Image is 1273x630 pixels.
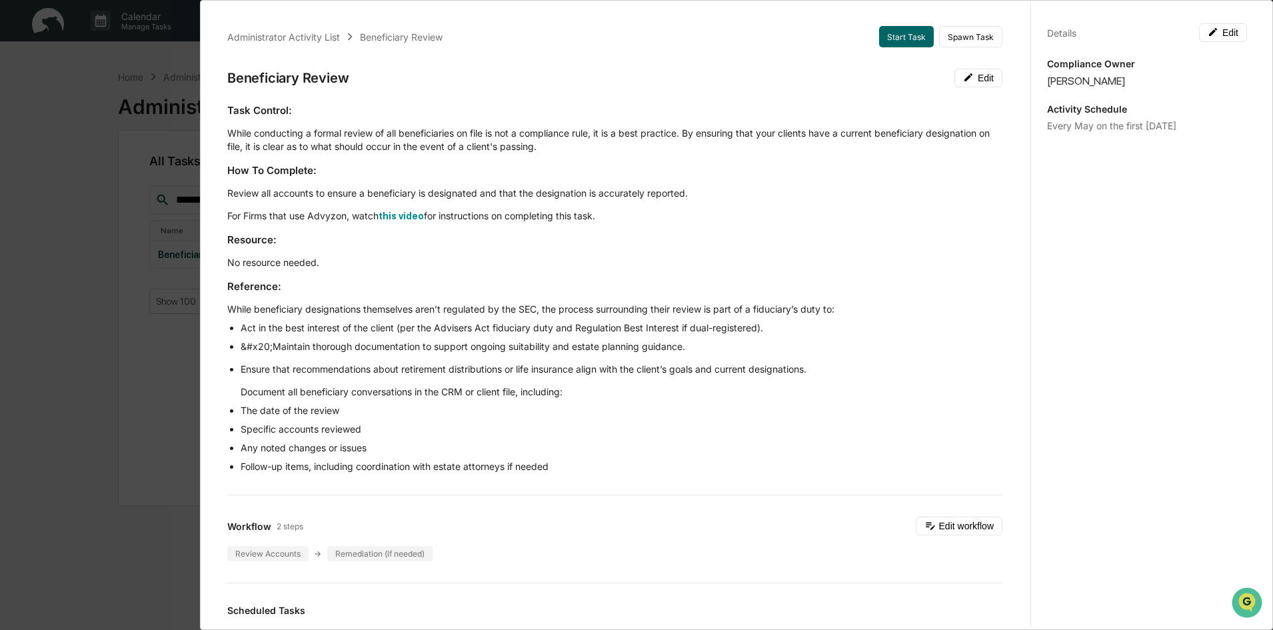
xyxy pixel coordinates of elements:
[227,104,292,117] strong: Task Control:
[91,163,171,187] a: 🗄️Attestations
[227,209,1002,223] p: For Firms that use Advyzon, watch for instructions on completing this task.
[360,31,443,43] div: Beneficiary Review
[45,102,219,115] div: Start new chat
[277,521,303,531] span: 2 steps
[13,169,24,180] div: 🖐️
[133,226,161,236] span: Pylon
[241,385,1002,399] p: Document all beneficiary conversations in the CRM or client file, including:
[227,106,243,122] button: Start new chat
[97,169,107,180] div: 🗄️
[35,61,220,75] input: Clear
[27,193,84,207] span: Data Lookup
[227,127,1002,153] p: While conducting a formal review of all beneficiaries on file is not a compliance rule, it is a b...
[8,188,89,212] a: 🔎Data Lookup
[241,321,1002,335] li: Act in the best interest of the client (per the Advisers Act fiduciary duty and Regulation Best I...
[13,28,243,49] p: How can we help?
[227,280,281,293] strong: Reference:
[1230,586,1266,622] iframe: Open customer support
[227,31,340,43] div: Administrator Activity List
[241,340,1002,353] li: &#x20;Maintain thorough documentation to support ongoing suitability and estate planning guidance.
[13,195,24,205] div: 🔎
[13,102,37,126] img: 1746055101610-c473b297-6a78-478c-a979-82029cc54cd1
[954,69,1002,87] button: Edit
[227,256,1002,269] p: No resource needed.
[241,363,1002,376] p: Ensure that recommendations about retirement distributions or life insurance align with the clien...
[241,423,1002,436] li: Specific accounts reviewed
[45,115,169,126] div: We're available if you need us!
[227,546,309,561] div: Review Accounts
[8,163,91,187] a: 🖐️Preclearance
[110,168,165,181] span: Attestations
[916,517,1002,535] button: Edit workflow
[1047,103,1247,115] p: Activity Schedule
[227,70,349,86] div: Beneficiary Review
[1047,27,1076,39] div: Details
[1047,120,1247,131] div: Every May on the first [DATE]
[1199,23,1247,42] button: Edit
[327,546,433,561] div: Remediation (if needed)
[241,460,1002,473] li: Follow-up items, including coordination with estate attorneys if needed
[879,26,934,47] button: Start Task
[1047,58,1247,69] p: Compliance Owner
[939,26,1002,47] button: Spawn Task
[241,441,1002,455] li: Any noted changes or issues
[1047,75,1247,87] div: [PERSON_NAME]
[227,164,317,177] strong: How To Complete:
[227,605,1002,616] h3: Scheduled Tasks
[227,303,1002,316] p: While beneficiary designations themselves aren’t regulated by the SEC, the process surrounding th...
[379,211,424,221] a: this video
[227,521,271,532] span: Workflow
[241,404,1002,417] li: The date of the review
[27,168,86,181] span: Preclearance
[227,233,277,246] strong: Resource:
[94,225,161,236] a: Powered byPylon
[227,187,1002,200] p: Review all accounts to ensure a beneficiary is designated and that the designation is accurately ...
